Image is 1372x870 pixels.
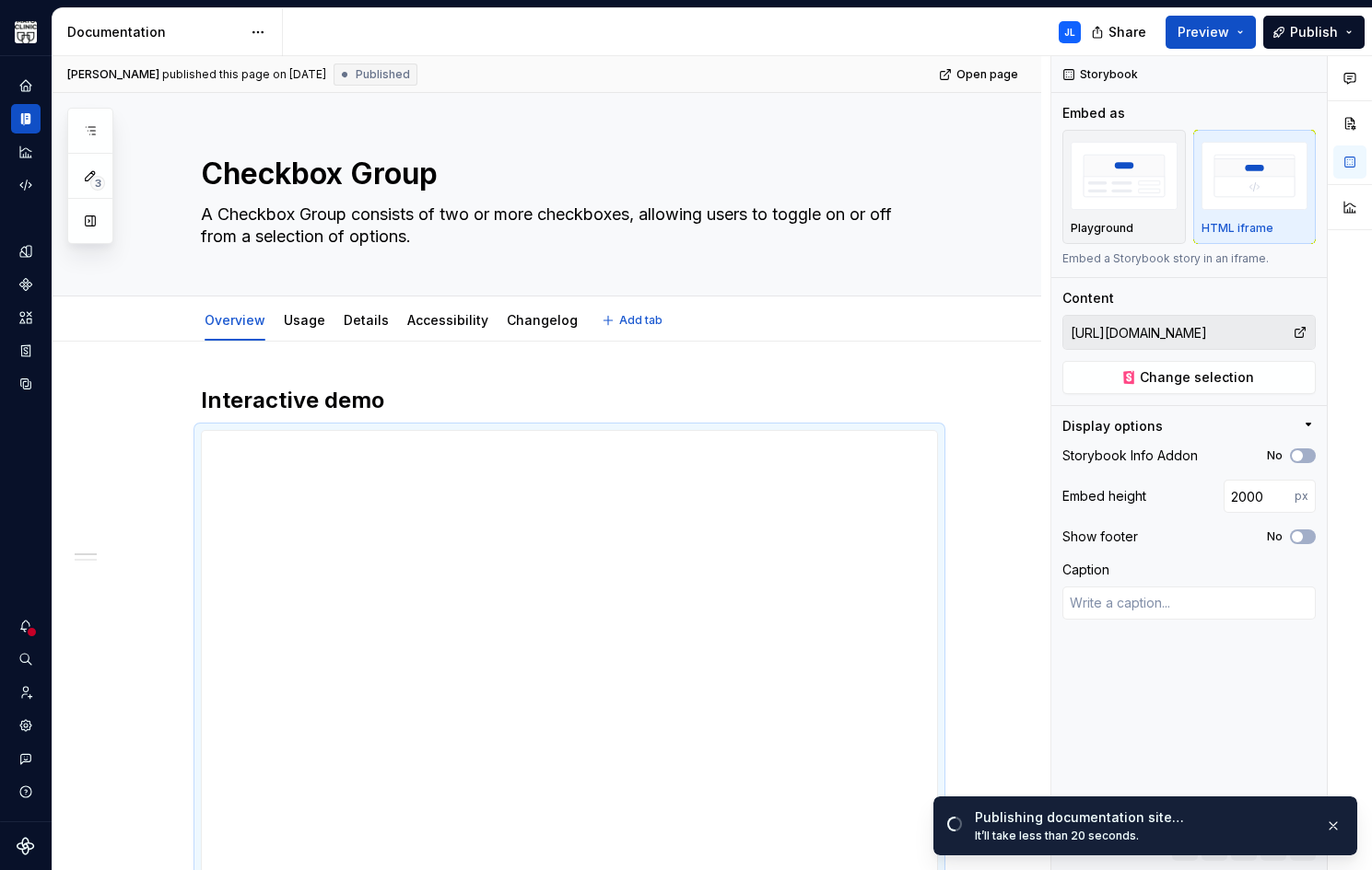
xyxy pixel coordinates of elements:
[1062,417,1163,435] div: Display options
[1295,489,1308,504] p: px
[975,829,1310,843] div: It’ll take less than 20 seconds.
[1062,528,1138,546] div: Show footer
[407,312,488,328] a: Accessibility
[67,23,241,41] div: Documentation
[11,744,41,773] button: Contact support
[11,270,41,299] a: Components
[11,369,41,399] a: Data sources
[1202,142,1308,209] img: placeholder
[1062,561,1109,579] div: Caption
[1062,104,1125,122] div: Embed as
[1071,142,1178,209] img: placeholder
[400,300,496,339] div: Accessibility
[1062,361,1316,394] button: Change selection
[17,837,35,855] svg: Supernova Logo
[11,611,41,641] button: Notifications
[1178,23,1229,41] span: Preview
[201,386,938,415] h2: Interactive demo
[197,152,934,196] textarea: Checkbox Group
[67,67,159,82] span: [PERSON_NAME]
[162,67,326,82] div: published this page on [DATE]
[1062,447,1198,465] div: Storybook Info Addon
[1166,16,1256,49] button: Preview
[1071,221,1133,236] p: Playground
[11,711,41,740] a: Settings
[284,312,325,328] a: Usage
[1108,23,1146,41] span: Share
[11,336,41,365] a: Storybook stories
[11,137,41,167] a: Analytics
[619,313,663,328] span: Add tab
[205,312,265,328] a: Overview
[15,21,37,43] img: 7d2f9795-fa08-4624-9490-5a3f7218a56a.png
[1062,251,1316,266] div: Embed a Storybook story in an iframe.
[933,62,1026,87] a: Open page
[1062,487,1146,505] div: Embed height
[956,67,1018,82] span: Open page
[975,808,1310,827] div: Publishing documentation site…
[11,644,41,674] button: Search ⌘K
[344,312,389,328] a: Details
[1140,368,1254,387] span: Change selection
[11,303,41,332] a: Assets
[507,312,578,328] a: Changelog
[197,200,934,251] textarea: A Checkbox Group consists of two or more checkboxes, allowing users to toggle on or off from a se...
[356,67,410,82] span: Published
[11,678,41,707] a: Invite team
[1082,16,1158,49] button: Share
[1267,529,1283,544] label: No
[1064,25,1075,40] div: JL
[336,300,396,339] div: Details
[1224,480,1295,513] input: Auto
[1263,16,1365,49] button: Publish
[11,237,41,266] a: Design tokens
[11,71,41,100] a: Home
[1193,130,1317,244] button: placeholderHTML iframe
[1267,448,1283,463] label: No
[1062,130,1186,244] button: placeholderPlayground
[197,300,273,339] div: Overview
[499,300,585,339] div: Changelog
[1202,221,1273,236] p: HTML iframe
[11,104,41,133] a: Documentation
[596,307,671,333] button: Add tab
[11,170,41,200] a: Code automation
[90,176,105,191] span: 3
[1062,417,1316,435] button: Display options
[276,300,333,339] div: Usage
[1062,289,1114,307] div: Content
[1290,23,1338,41] span: Publish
